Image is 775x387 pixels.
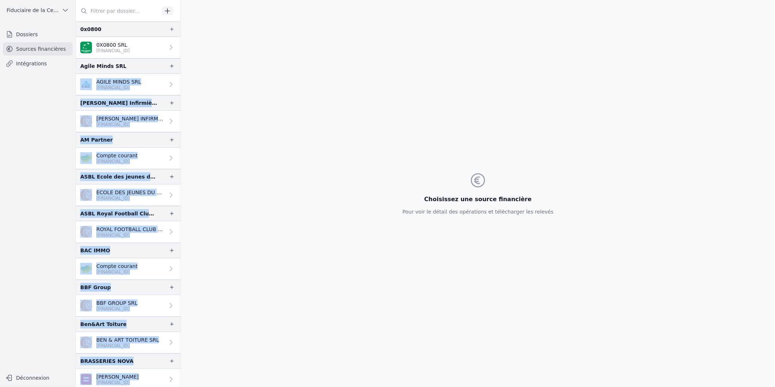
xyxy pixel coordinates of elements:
p: [FINANCIAL_ID] [96,306,138,312]
p: [FINANCIAL_ID] [96,380,139,386]
p: ECOLE DES JEUNES DU ROYAL FOOTBALL CLUB WALLONIA HANNUT ASBL [96,189,165,196]
a: Dossiers [3,28,73,41]
p: Compte courant [96,263,138,270]
a: Sources financières [3,42,73,55]
a: ECOLE DES JEUNES DU ROYAL FOOTBALL CLUB WALLONIA HANNUT ASBL [FINANCIAL_ID] [76,184,181,206]
p: [FINANCIAL_ID] [96,195,165,201]
div: 0x0800 [80,25,101,34]
p: [FINANCIAL_ID] [96,232,165,238]
div: ASBL Royal Football Club [PERSON_NAME] [80,209,157,218]
button: Déconnexion [3,372,73,384]
p: [FINANCIAL_ID] [96,122,165,127]
div: BRASSERIES NOVA [80,357,134,365]
img: ing.png [80,337,92,348]
p: AGILE MINDS SRL [96,78,141,85]
p: [PERSON_NAME] INFIRMIERE SCOMM [96,115,165,122]
div: Agile Minds SRL [80,62,127,70]
h3: Choisissez une source financière [402,195,554,204]
div: AM Partner [80,135,113,144]
img: crelan.png [80,152,92,164]
p: Compte courant [96,152,138,159]
p: [PERSON_NAME] [96,373,139,380]
div: Ben&Art Toiture [80,320,127,329]
p: [FINANCIAL_ID] [96,158,138,164]
a: ROYAL FOOTBALL CLUB WALLONIA HANNUT ASBL [FINANCIAL_ID] [76,221,181,243]
a: Compte courant [FINANCIAL_ID] [76,258,181,280]
img: ing.png [80,189,92,201]
p: Pour voir le détail des opérations et télécharger les relevés [402,208,554,215]
p: BEN & ART TOITURE SRL [96,336,159,344]
p: [FINANCIAL_ID] [96,85,141,91]
img: ing.png [80,115,92,127]
img: belfius-1.png [80,373,92,385]
a: BEN & ART TOITURE SRL [FINANCIAL_ID] [76,332,181,353]
p: [FINANCIAL_ID] [96,48,130,54]
p: [FINANCIAL_ID] [96,269,138,275]
a: Compte courant [FINANCIAL_ID] [76,147,181,169]
p: BBF GROUP SRL [96,299,138,307]
img: ing.png [80,226,92,238]
span: Fiduciaire de la Cense & Associés [7,7,59,14]
div: BBF Group [80,283,111,292]
a: AGILE MINDS SRL [FINANCIAL_ID] [76,74,181,95]
img: crelan.png [80,263,92,275]
a: Intégrations [3,57,73,70]
img: BNP_BE_BUSINESS_GEBABEBB.png [80,42,92,53]
button: Fiduciaire de la Cense & Associés [3,4,73,16]
div: BAC IMMO [80,246,110,255]
a: 0X0800 SRL [FINANCIAL_ID] [76,37,181,58]
p: 0X0800 SRL [96,41,130,49]
input: Filtrer par dossier... [76,4,159,18]
a: [PERSON_NAME] INFIRMIERE SCOMM [FINANCIAL_ID] [76,111,181,132]
div: [PERSON_NAME] Infirmière [80,99,157,107]
div: ASBL Ecole des jeunes du Royal football Club Hannutois [80,172,157,181]
img: ing.png [80,300,92,311]
img: CBC_CREGBEBB.png [80,78,92,90]
a: BBF GROUP SRL [FINANCIAL_ID] [76,295,181,317]
p: ROYAL FOOTBALL CLUB WALLONIA HANNUT ASBL [96,226,165,233]
p: [FINANCIAL_ID] [96,343,159,349]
